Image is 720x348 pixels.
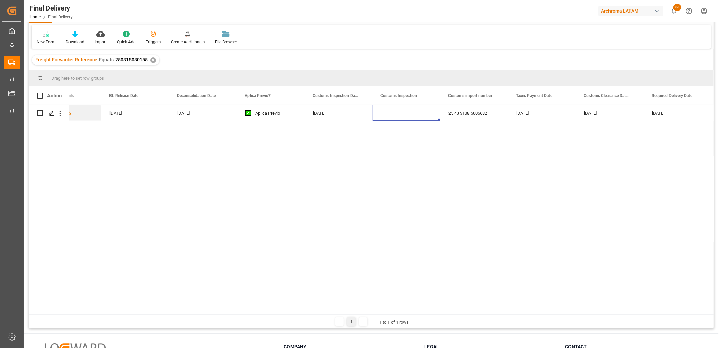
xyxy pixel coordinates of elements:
div: Triggers [146,39,161,45]
div: 1 [347,317,356,326]
div: [DATE] [305,105,373,121]
div: Action [47,93,62,99]
span: Customs Clearance Date (ID) [584,93,629,98]
button: show 83 new notifications [666,3,681,19]
span: Drag here to set row groups [51,76,104,81]
div: 1 to 1 of 1 rows [379,319,409,326]
div: Press SPACE to select this row. [29,105,69,121]
span: BL Release Date [109,93,138,98]
span: Freight Forwarder Reference [35,57,97,62]
button: Help Center [681,3,697,19]
div: Import [95,39,107,45]
div: ✕ [150,57,156,63]
div: [DATE] [644,105,712,121]
div: 25 43 3108 5006682 [440,105,508,121]
span: Required Delivery Date [652,93,692,98]
span: 250815080155 [115,57,148,62]
a: Home [29,15,41,19]
span: 83 [673,4,681,11]
div: Download [66,39,84,45]
div: [DATE] [101,105,169,121]
div: [DATE] [169,105,237,121]
span: Customs Inspection [380,93,417,98]
div: [DATE] [576,105,644,121]
button: Archroma LATAM [598,4,666,17]
div: Create Additionals [171,39,205,45]
div: File Browser [215,39,237,45]
div: New Form [37,39,56,45]
div: [DATE] [508,105,576,121]
span: Aplica Previo? [245,93,271,98]
span: Deconsolidation Date [177,93,216,98]
span: Equals [99,57,114,62]
div: Aplica Previo [255,105,297,121]
span: Customs Inspection Date [313,93,358,98]
span: Customs import number [448,93,492,98]
div: Quick Add [117,39,136,45]
div: Final Delivery [29,3,73,13]
div: Archroma LATAM [598,6,663,16]
span: Taxes Payment Date [516,93,552,98]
